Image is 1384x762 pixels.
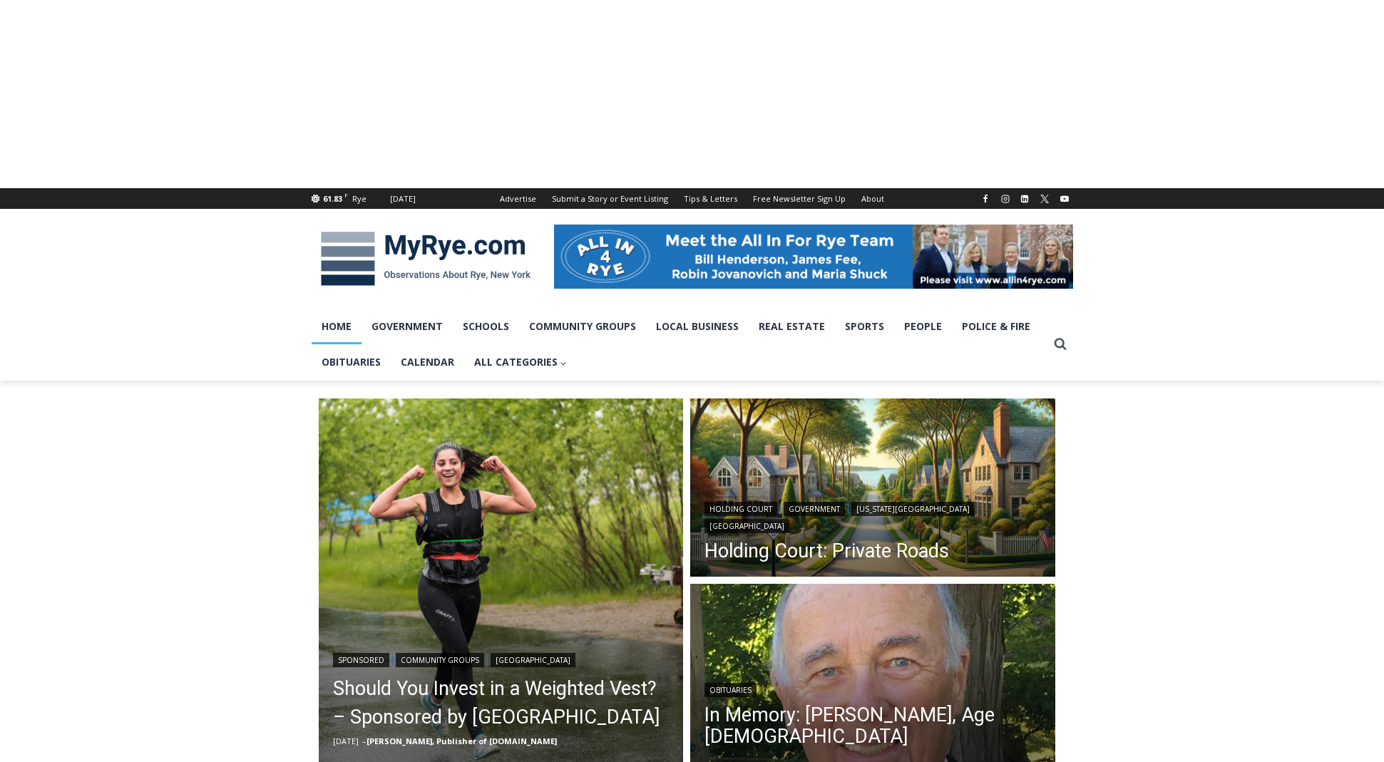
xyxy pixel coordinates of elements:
a: Schools [453,309,519,344]
div: [DATE] [390,192,416,205]
a: Obituaries [312,344,391,380]
div: | | [333,650,670,667]
a: X [1036,190,1053,207]
a: [GEOGRAPHIC_DATA] [491,653,575,667]
nav: Secondary Navigation [492,188,892,209]
a: Read More Holding Court: Private Roads [690,398,1055,581]
button: View Search Form [1047,331,1073,357]
a: [PERSON_NAME], Publisher of [DOMAIN_NAME] [366,736,557,746]
span: – [362,736,366,746]
a: Calendar [391,344,464,380]
img: All in for Rye [554,225,1073,289]
a: Obituaries [704,683,757,697]
a: Sports [835,309,894,344]
span: F [344,191,348,199]
div: | | | [704,499,1041,533]
a: Holding Court: Private Roads [704,540,1041,562]
a: YouTube [1056,190,1073,207]
a: Real Estate [749,309,835,344]
img: MyRye.com [312,222,540,296]
a: Tips & Letters [676,188,745,209]
a: In Memory: [PERSON_NAME], Age [DEMOGRAPHIC_DATA] [704,704,1041,747]
a: Linkedin [1016,190,1033,207]
a: Government [362,309,453,344]
a: Government [784,502,845,516]
a: Free Newsletter Sign Up [745,188,854,209]
a: Police & Fire [952,309,1040,344]
a: People [894,309,952,344]
a: Should You Invest in a Weighted Vest? – Sponsored by [GEOGRAPHIC_DATA] [333,674,670,731]
a: Facebook [977,190,994,207]
a: All Categories [464,344,578,380]
a: Sponsored [333,653,389,667]
a: About [854,188,892,209]
a: Instagram [997,190,1014,207]
div: Rye [352,192,366,205]
a: [US_STATE][GEOGRAPHIC_DATA] [851,502,975,516]
a: Home [312,309,362,344]
img: DALLE 2025-09-08 Holding Court 2025-09-09 Private Roads [690,398,1055,581]
a: Local Business [646,309,749,344]
a: Community Groups [519,309,646,344]
a: [GEOGRAPHIC_DATA] [704,519,789,533]
a: Advertise [492,188,544,209]
span: All Categories [474,354,568,370]
span: 61.83 [323,193,342,204]
a: Community Groups [396,653,484,667]
a: Holding Court [704,502,777,516]
time: [DATE] [333,736,359,746]
a: Submit a Story or Event Listing [544,188,676,209]
nav: Primary Navigation [312,309,1047,381]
